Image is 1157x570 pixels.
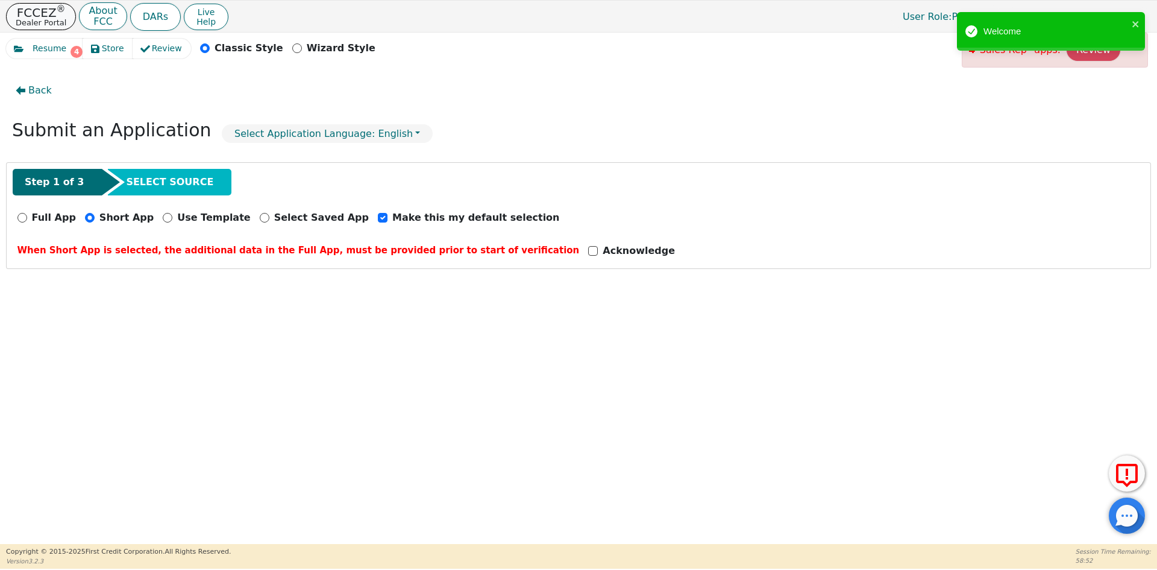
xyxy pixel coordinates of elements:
[1004,7,1151,26] button: 4216A:[PERSON_NAME]
[6,77,61,104] button: Back
[16,19,66,27] p: Dealer Portal
[196,7,216,17] span: Live
[1076,556,1151,565] p: 58:52
[903,11,952,22] span: User Role :
[6,557,231,566] p: Version 3.2.3
[83,39,133,59] button: Store
[177,211,250,225] p: Use Template
[891,5,1001,28] a: User Role:Primary
[79,2,127,31] button: AboutFCC
[196,17,216,27] span: Help
[983,25,1128,39] div: Welcome
[33,42,66,55] span: Resume
[133,39,191,59] button: Review
[130,3,181,31] button: DARs
[16,7,66,19] p: FCCEZ
[89,17,117,27] p: FCC
[12,119,212,141] h2: Submit an Application
[25,175,84,189] span: Step 1 of 3
[126,175,213,189] span: SELECT SOURCE
[603,244,675,258] p: Acknowledge
[184,4,228,30] button: LiveHelp
[89,6,117,16] p: About
[17,244,580,259] p: When Short App is selected, the additional data in the Full App, must be provided prior to start ...
[165,548,231,556] span: All Rights Reserved.
[6,39,83,59] button: Resume4
[6,3,76,30] button: FCCEZ®Dealer Portal
[28,83,52,98] span: Back
[152,42,182,55] span: Review
[1109,455,1145,492] button: Report Error to FCC
[222,124,433,143] button: Select Application Language: English
[1076,547,1151,556] p: Session Time Remaining:
[1132,17,1140,31] button: close
[99,211,154,225] p: Short App
[6,547,231,557] p: Copyright © 2015- 2025 First Credit Corporation.
[32,211,76,225] p: Full App
[274,211,369,225] p: Select Saved App
[57,4,66,14] sup: ®
[392,211,560,225] p: Make this my default selection
[102,42,124,55] span: Store
[891,5,1001,28] p: Primary
[71,46,83,58] span: 4
[215,41,283,55] p: Classic Style
[307,41,375,55] p: Wizard Style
